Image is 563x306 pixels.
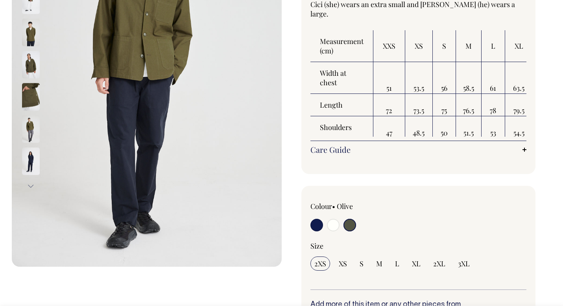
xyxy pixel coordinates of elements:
[391,257,403,271] input: L
[310,241,527,251] div: Size
[22,51,40,78] img: olive
[310,202,397,211] div: Colour
[505,116,533,138] td: 54.5
[408,257,425,271] input: XL
[372,257,386,271] input: M
[405,30,433,62] th: XS
[373,94,405,116] td: 72
[405,62,433,94] td: 53.5
[482,94,505,116] td: 78
[373,116,405,138] td: 47
[405,116,433,138] td: 48.5
[25,177,37,195] button: Next
[310,30,373,62] th: Measurement (cm)
[456,62,482,94] td: 58.5
[395,259,399,268] span: L
[373,62,405,94] td: 51
[376,259,382,268] span: M
[356,257,367,271] input: S
[314,259,326,268] span: 2XS
[505,94,533,116] td: 79.5
[310,94,373,116] th: Length
[454,257,474,271] input: 3XL
[360,259,364,268] span: S
[433,116,456,138] td: 50
[482,30,505,62] th: L
[458,259,470,268] span: 3XL
[456,94,482,116] td: 76.5
[310,145,527,154] a: Care Guide
[505,62,533,94] td: 63.5
[482,62,505,94] td: 61
[433,94,456,116] td: 75
[505,30,533,62] th: XL
[337,202,353,211] label: Olive
[310,257,330,271] input: 2XS
[22,115,40,143] img: olive
[456,116,482,138] td: 51.5
[412,259,421,268] span: XL
[332,202,335,211] span: •
[373,30,405,62] th: XXS
[22,18,40,46] img: olive
[405,94,433,116] td: 73.5
[456,30,482,62] th: M
[433,62,456,94] td: 56
[339,259,347,268] span: XS
[482,116,505,138] td: 53
[433,259,445,268] span: 2XL
[22,83,40,110] img: olive
[433,30,456,62] th: S
[22,147,40,175] img: dark-navy
[429,257,449,271] input: 2XL
[310,62,373,94] th: Width at chest
[310,116,373,138] th: Shoulders
[335,257,351,271] input: XS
